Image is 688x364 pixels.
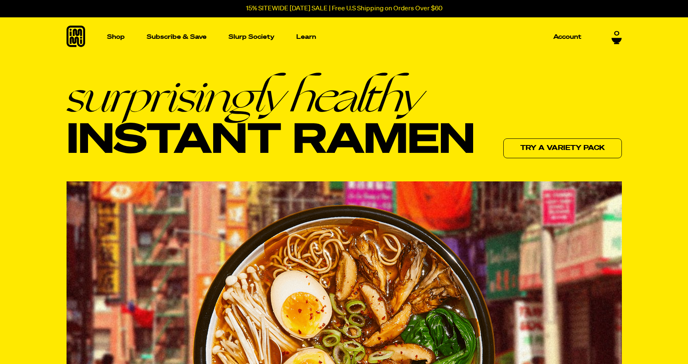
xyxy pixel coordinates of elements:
[147,34,207,40] p: Subscribe & Save
[143,31,210,43] a: Subscribe & Save
[104,17,585,57] nav: Main navigation
[550,31,585,43] a: Account
[104,17,128,57] a: Shop
[614,30,619,38] span: 0
[107,34,125,40] p: Shop
[612,30,622,44] a: 0
[293,17,319,57] a: Learn
[296,34,316,40] p: Learn
[229,34,274,40] p: Slurp Society
[246,5,443,12] p: 15% SITEWIDE [DATE] SALE | Free U.S Shipping on Orders Over $60
[67,73,475,119] em: surprisingly healthy
[503,138,622,158] a: Try a variety pack
[67,73,475,164] h1: Instant Ramen
[553,34,581,40] p: Account
[225,31,278,43] a: Slurp Society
